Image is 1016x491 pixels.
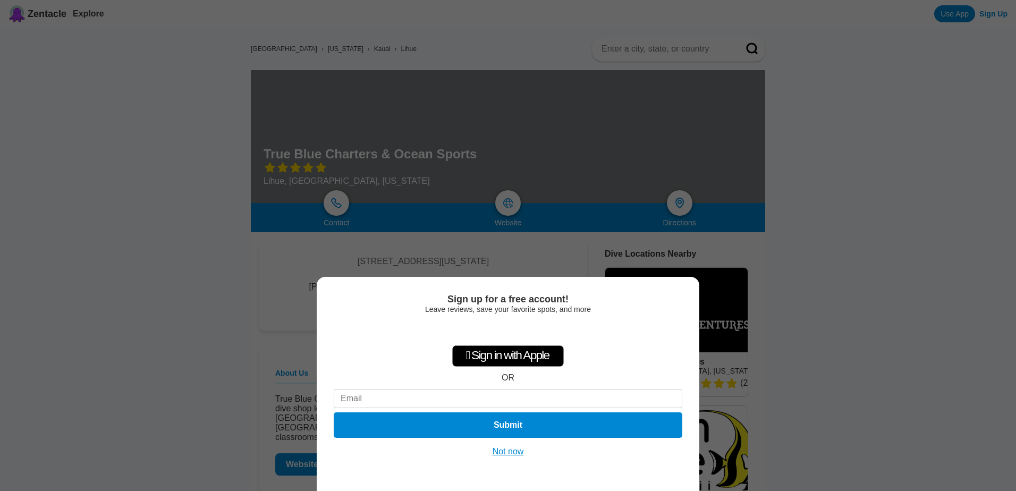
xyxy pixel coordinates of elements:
div: Sign up for a free account! [334,294,682,305]
div: Leave reviews, save your favorite spots, and more [334,305,682,314]
div: OR [502,373,514,383]
button: Submit [334,412,682,438]
button: Not now [489,446,527,457]
input: Email [334,389,682,408]
iframe: Sign in with Google Button [454,319,562,342]
div: Sign in with Apple [452,345,564,367]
